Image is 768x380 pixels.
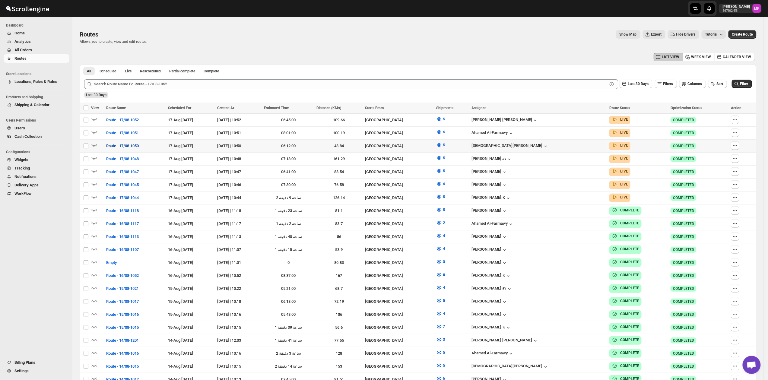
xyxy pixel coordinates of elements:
button: Route - 15/08-1021 [103,284,142,293]
span: 17-Aug | [DATE] [168,182,193,187]
span: 3 [443,337,445,342]
div: 06:12:00 [264,143,313,149]
button: All routes [83,67,95,75]
button: 4 [433,231,449,241]
button: [PERSON_NAME] av [472,286,513,292]
span: Route - 16/08-1052 [106,273,139,279]
button: [PERSON_NAME].K [472,325,511,331]
button: 4 [433,309,449,318]
span: 5 [443,156,445,160]
button: Route - 16/08-1118 [103,206,142,216]
button: Route - 15/08-1017 [103,297,142,306]
span: 4 [443,285,445,290]
span: Locations, Rules & Rates [14,79,57,84]
b: COMPLETE [620,247,639,251]
span: Complete [204,69,219,74]
button: Route - 17/08-1052 [103,115,142,125]
div: 161.29 [317,156,362,162]
span: COMPLETED [673,131,694,135]
text: MK [754,7,760,11]
p: 867f02-58 [723,9,750,13]
div: [PERSON_NAME] [PERSON_NAME] [472,338,538,344]
button: Route - 16/08-1107 [103,245,142,255]
button: WorkFlow [4,189,69,198]
span: Route - 16/08-1117 [106,221,139,227]
span: 2 [443,220,445,225]
button: COMPLETE [612,350,639,356]
span: 5 [443,117,445,121]
button: [PERSON_NAME] [PERSON_NAME] [472,117,538,123]
span: COMPLETED [673,118,694,122]
button: Route - 14/08-1201 [103,336,142,345]
span: Estimated Time [264,106,289,110]
div: [GEOGRAPHIC_DATA] [365,156,433,162]
button: COMPLETE [612,324,639,330]
span: Create Route [732,32,753,37]
div: [DATE] | 10:52 [217,117,260,123]
button: Filters [655,80,677,88]
button: 6 [433,127,449,137]
b: COMPLETE [620,325,639,329]
b: COMPLETE [620,299,639,303]
button: [PERSON_NAME] [472,234,508,240]
span: 5 [443,298,445,303]
span: 5 [443,363,445,368]
button: Shipping & Calendar [4,101,69,109]
button: Tutorial [702,30,726,39]
div: 88.54 [317,169,362,175]
button: [PERSON_NAME] [472,182,508,188]
button: Create Route [728,30,757,39]
button: 5 [433,114,449,124]
button: Billing Plans [4,358,69,367]
span: Route - 15/08-1015 [106,325,139,331]
b: COMPLETE [620,364,639,368]
span: View [91,106,99,110]
span: 17-Aug | [DATE] [168,195,193,200]
span: Created At [217,106,234,110]
b: COMPLETE [620,260,639,264]
button: 3 [433,335,449,344]
span: Route - 16/08-1118 [106,208,139,214]
b: COMPLETE [620,286,639,290]
span: 17-Aug | [DATE] [168,157,193,161]
span: Show Map [620,32,637,37]
span: Mostafa Khalifa [753,4,761,13]
div: [PERSON_NAME] av [472,156,513,162]
span: Route - 17/08-1052 [106,117,139,123]
button: Route - 17/08-1044 [103,193,142,203]
b: COMPLETE [620,338,639,342]
span: Columns [688,82,702,86]
div: [PERSON_NAME] [472,312,508,318]
div: [DATE] | 10:44 [217,195,260,201]
button: All Orders [4,46,69,54]
button: 5 [433,192,449,202]
button: CALENDER VIEW [715,53,755,61]
span: Route - 14/08-1201 [106,337,139,344]
span: 6 [443,272,445,277]
button: 5 [433,205,449,215]
button: COMPLETE [612,363,639,369]
button: Route - 16/08-1113 [103,232,142,242]
span: Route - 17/08-1047 [106,169,139,175]
span: 5 [443,143,445,147]
button: Ahamed Al-Farmawy [472,130,514,136]
div: [PERSON_NAME] [472,299,508,305]
button: LIVE [612,194,628,200]
span: All Orders [14,48,32,52]
div: [PERSON_NAME] [472,260,508,266]
button: WEEK VIEW [683,53,715,61]
button: Home [4,29,69,37]
button: LIVE [612,129,628,135]
span: 7 [443,324,445,329]
button: COMPLETE [612,337,639,343]
button: Route - 17/08-1048 [103,154,142,164]
div: 100.19 [317,130,362,136]
button: COMPLETE [612,220,639,226]
div: [DATE] | 10:46 [217,182,260,188]
span: Products and Shipping [6,95,69,100]
span: Route - 15/08-1021 [106,286,139,292]
button: Route - 17/08-1047 [103,167,142,177]
div: [GEOGRAPHIC_DATA] [365,169,433,175]
button: [DEMOGRAPHIC_DATA][PERSON_NAME] [472,143,549,149]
